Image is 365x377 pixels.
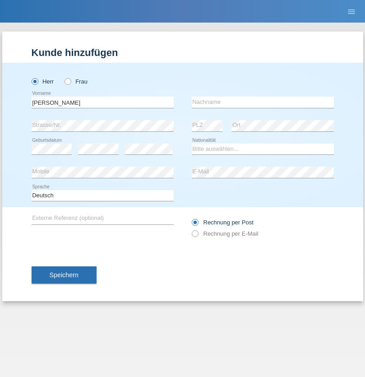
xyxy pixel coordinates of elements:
[65,78,70,84] input: Frau
[32,78,54,85] label: Herr
[32,78,37,84] input: Herr
[50,271,79,279] span: Speichern
[32,47,334,58] h1: Kunde hinzufügen
[32,266,97,284] button: Speichern
[192,219,198,230] input: Rechnung per Post
[192,230,259,237] label: Rechnung per E-Mail
[347,7,356,16] i: menu
[192,219,254,226] label: Rechnung per Post
[65,78,88,85] label: Frau
[192,230,198,242] input: Rechnung per E-Mail
[342,9,360,14] a: menu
